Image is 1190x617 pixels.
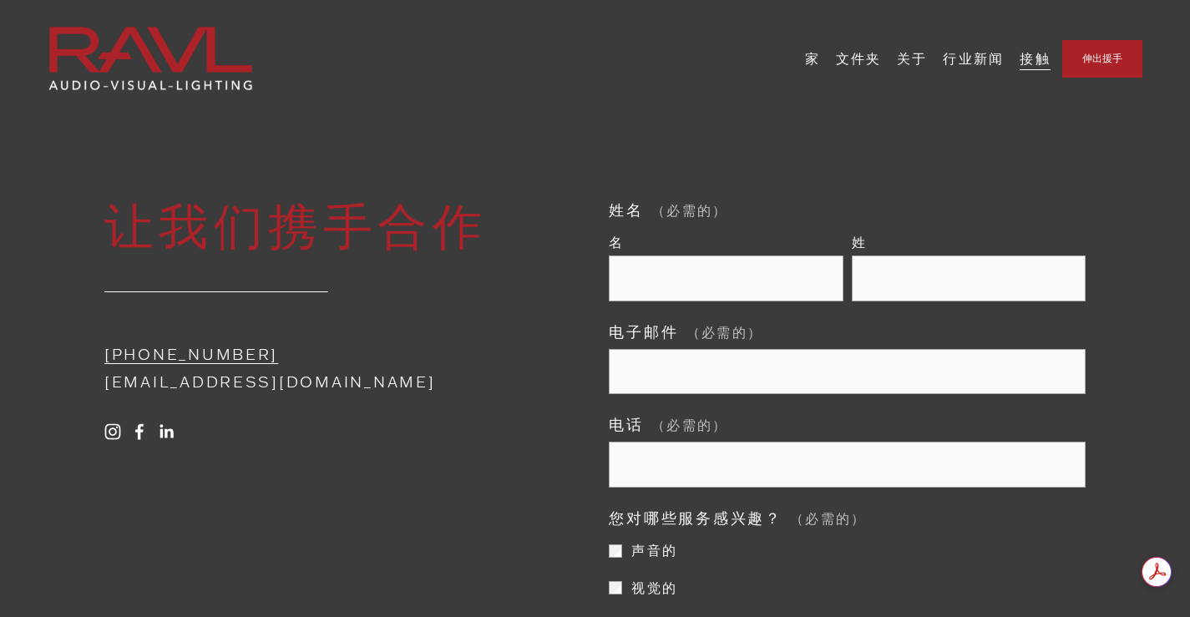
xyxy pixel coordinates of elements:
[609,581,622,594] input: 视觉的
[805,50,820,67] font: 家
[1082,52,1123,65] font: 伸出援手
[836,50,882,67] font: 文件夹
[609,508,782,528] font: 您对哪些服务感兴趣？
[790,510,867,527] font: （必需的）
[686,324,763,341] font: （必需的）
[805,46,820,72] a: 家
[158,423,175,440] a: LinkedIn
[104,372,435,392] font: [EMAIL_ADDRESS][DOMAIN_NAME]
[651,202,728,219] font: （必需的）
[631,542,677,559] font: 声音的
[609,544,622,558] input: 声音的
[1020,46,1051,72] a: 接触
[609,200,643,220] font: 姓名
[897,50,928,67] font: 关于
[609,414,643,434] font: 电话
[609,234,624,250] font: 名
[1020,50,1051,67] font: 接触
[897,46,928,72] a: 关于
[104,344,278,364] a: [PHONE_NUMBER]
[1062,40,1142,78] a: 伸出援手
[852,234,867,250] font: 姓
[943,50,1004,67] font: 行业新闻
[48,26,253,91] img: RAVL | 洛杉矶活动音响、视频、灯光及IT服务
[943,46,1004,72] a: 行业新闻
[836,46,882,72] a: 文件夹
[131,423,148,440] a: Facebook
[609,321,678,341] font: 电子邮件
[631,579,677,596] font: 视觉的
[104,423,121,440] a: Instagram
[104,194,487,256] font: 让我们携手合作
[651,417,728,433] font: （必需的）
